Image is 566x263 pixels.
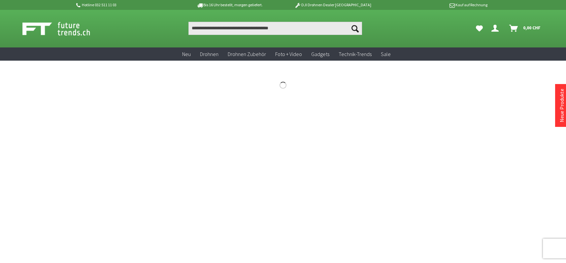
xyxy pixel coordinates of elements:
[281,1,384,9] p: DJI Drohnen Dealer [GEOGRAPHIC_DATA]
[348,22,362,35] button: Suchen
[334,47,376,61] a: Technik-Trends
[178,1,281,9] p: Bis 16 Uhr bestellt, morgen geliefert.
[558,89,565,122] a: Neue Produkte
[489,22,504,35] a: Dein Konto
[182,51,191,57] span: Neu
[223,47,271,61] a: Drohnen Zubehör
[22,20,105,37] img: Shop Futuretrends - zur Startseite wechseln
[195,47,223,61] a: Drohnen
[75,1,178,9] p: Hotline 032 511 11 03
[384,1,487,9] p: Kauf auf Rechnung
[339,51,372,57] span: Technik-Trends
[271,47,307,61] a: Foto + Video
[523,22,541,33] span: 0,00 CHF
[311,51,329,57] span: Gadgets
[376,47,395,61] a: Sale
[200,51,218,57] span: Drohnen
[507,22,544,35] a: Warenkorb
[228,51,266,57] span: Drohnen Zubehör
[473,22,486,35] a: Meine Favoriten
[188,22,362,35] input: Produkt, Marke, Kategorie, EAN, Artikelnummer…
[275,51,302,57] span: Foto + Video
[178,47,195,61] a: Neu
[381,51,391,57] span: Sale
[307,47,334,61] a: Gadgets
